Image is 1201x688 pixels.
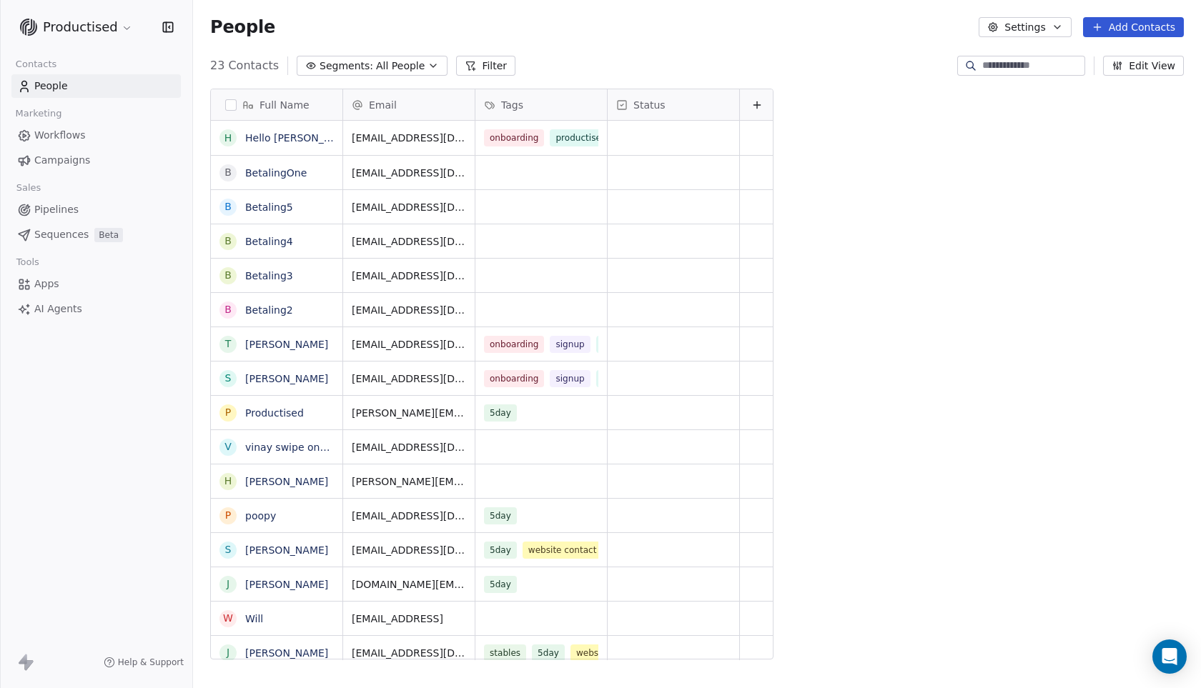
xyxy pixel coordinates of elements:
span: 5day [484,542,517,559]
div: p [225,508,231,523]
div: P [225,405,231,420]
span: signup [550,336,590,353]
span: All People [376,59,425,74]
span: onboarding [484,370,544,387]
span: [EMAIL_ADDRESS][DOMAIN_NAME] [352,269,466,283]
span: Tags [501,98,523,112]
span: Apps [34,276,59,291]
span: Beta [94,228,123,242]
a: People [11,74,181,98]
span: register [596,336,641,353]
a: BetalingOne [245,167,307,179]
span: Workflows [34,128,86,143]
div: Open Intercom Messenger [1152,639,1187,674]
span: People [34,79,68,94]
span: 5day [484,404,517,422]
a: Betaling3 [245,270,293,281]
a: Workflows [11,124,181,147]
a: [PERSON_NAME] [245,544,328,556]
span: Status [633,98,666,112]
span: [EMAIL_ADDRESS] [352,612,466,626]
div: H [224,474,232,489]
a: [PERSON_NAME] [245,373,328,384]
div: grid [211,121,343,660]
span: Tools [10,251,45,273]
span: onboarding [484,336,544,353]
span: [EMAIL_ADDRESS][DOMAIN_NAME] [352,303,466,317]
span: [EMAIL_ADDRESS][DOMAIN_NAME] [352,166,466,180]
div: j [227,645,229,660]
div: T [225,336,232,352]
span: AI Agents [34,301,82,316]
div: B [224,268,232,283]
span: stables [484,644,526,662]
span: 5day [532,644,565,662]
img: Logo%20(1).svg [20,19,37,36]
div: B [224,199,232,214]
a: vinay swipe one dev [245,442,347,453]
span: register [596,370,641,387]
span: [PERSON_NAME][EMAIL_ADDRESS][DOMAIN_NAME] [352,474,466,489]
a: Hello [PERSON_NAME] [245,132,357,144]
a: poopy [245,510,276,522]
a: Will [245,613,263,624]
span: signup [550,370,590,387]
div: S [225,371,232,386]
span: [EMAIL_ADDRESS][DOMAIN_NAME] [352,440,466,454]
span: Help & Support [118,657,184,668]
span: [EMAIL_ADDRESS][DOMAIN_NAME] [352,234,466,249]
a: [PERSON_NAME] [245,476,328,487]
span: 23 Contacts [210,57,279,74]
span: Sales [10,177,47,199]
div: Tags [475,89,607,120]
span: 5day [484,507,517,524]
a: Help & Support [104,657,184,668]
span: Productised [43,18,118,36]
span: [EMAIL_ADDRESS][DOMAIN_NAME] [352,372,466,386]
a: [PERSON_NAME] [245,339,328,350]
button: Productised [17,15,136,39]
a: [PERSON_NAME] [245,579,328,590]
a: Campaigns [11,149,181,172]
span: Pipelines [34,202,79,217]
span: People [210,16,275,38]
a: Betaling4 [245,236,293,247]
div: v [224,439,232,454]
a: Apps [11,272,181,296]
span: [EMAIL_ADDRESS][DOMAIN_NAME] [352,337,466,352]
button: Add Contacts [1083,17,1184,37]
span: Full Name [260,98,310,112]
button: Edit View [1103,56,1184,76]
span: [EMAIL_ADDRESS][DOMAIN_NAME] [352,200,466,214]
span: [EMAIL_ADDRESS][DOMAIN_NAME] [352,509,466,523]
span: [PERSON_NAME][EMAIL_ADDRESS] [352,406,466,420]
button: Settings [979,17,1071,37]
div: B [224,302,232,317]
a: Betaling5 [245,201,293,213]
a: Pipelines [11,198,181,221]
div: H [224,131,232,146]
a: Betaling2 [245,304,293,316]
a: Productised [245,407,304,419]
span: Email [369,98,397,112]
div: S [225,542,232,557]
span: [DOMAIN_NAME][EMAIL_ADDRESS][DOMAIN_NAME] [352,577,466,592]
div: grid [343,121,774,660]
div: W [223,611,233,626]
span: website contact us optin [523,542,637,559]
span: 5day [484,576,517,593]
span: [EMAIL_ADDRESS][DOMAIN_NAME] [352,131,466,145]
span: [EMAIL_ADDRESS][DOMAIN_NAME] [352,543,466,557]
span: Campaigns [34,153,90,168]
span: Contacts [9,54,63,75]
span: Segments: [320,59,373,74]
span: Sequences [34,227,89,242]
a: AI Agents [11,297,181,321]
div: B [224,165,232,180]
span: productised [550,129,612,146]
span: website contact us optin [570,644,685,662]
div: B [224,234,232,249]
div: j [227,577,229,592]
button: Filter [456,56,515,76]
div: Status [608,89,739,120]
